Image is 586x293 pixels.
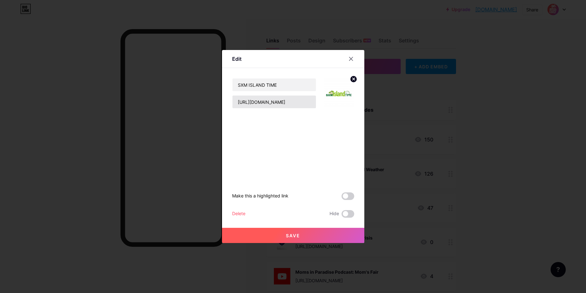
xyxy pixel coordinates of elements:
span: Save [286,233,300,238]
input: URL [232,96,316,108]
div: Make this a highlighted link [232,192,288,200]
div: Edit [232,55,242,63]
input: Title [232,78,316,91]
img: link_thumbnail [324,78,354,109]
div: Delete [232,210,245,218]
button: Save [222,228,364,243]
span: Hide [330,210,339,218]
